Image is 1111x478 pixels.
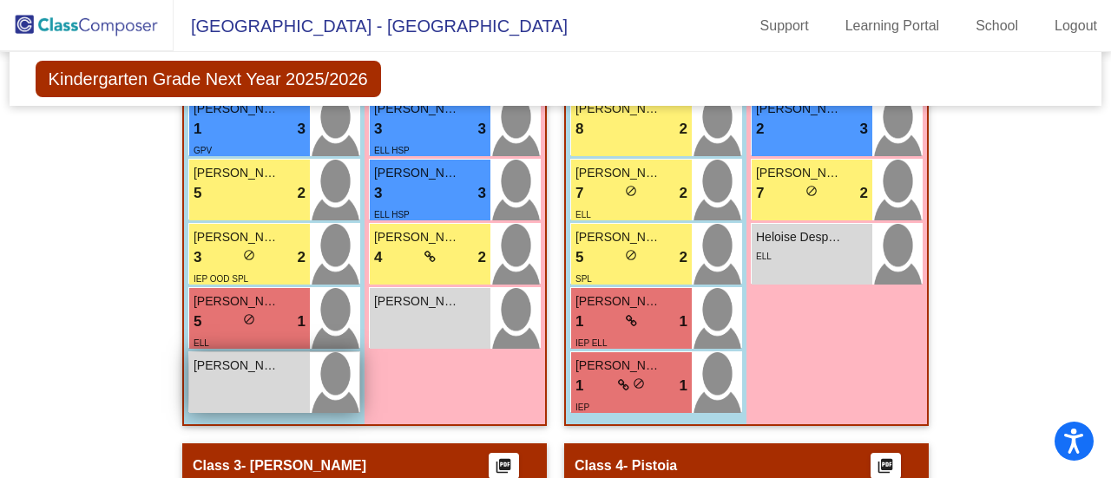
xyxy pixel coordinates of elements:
span: ELL HSP [374,146,410,155]
span: [PERSON_NAME] [575,228,662,246]
span: 3 [478,182,486,205]
span: [PERSON_NAME] [756,164,843,182]
span: 3 [478,118,486,141]
span: SPL [575,274,592,284]
span: 3 [860,118,868,141]
span: 7 [756,182,764,205]
span: 4 [374,246,382,269]
span: Kindergarten Grade Next Year 2025/2026 [36,61,381,97]
span: 8 [575,118,583,141]
span: 1 [680,311,687,333]
a: Support [746,12,823,40]
span: do_not_disturb_alt [243,249,255,261]
span: 2 [478,246,486,269]
span: 7 [575,182,583,205]
span: ELL [575,210,591,219]
span: [PERSON_NAME] [575,357,662,375]
span: GPV [194,146,212,155]
span: do_not_disturb_alt [243,313,255,325]
span: 2 [756,118,764,141]
span: Class 3 [193,457,241,475]
span: do_not_disturb_alt [625,249,637,261]
span: do_not_disturb_alt [805,185,818,197]
span: Class 4 [575,457,623,475]
span: 3 [374,182,382,205]
span: do_not_disturb_alt [625,185,637,197]
span: 5 [575,246,583,269]
span: 2 [298,246,306,269]
span: 1 [194,118,201,141]
span: 1 [575,375,583,397]
span: [PERSON_NAME] [575,292,662,311]
span: 5 [194,311,201,333]
span: 3 [298,118,306,141]
span: Heloise Desproges [756,228,843,246]
span: [PERSON_NAME] [PERSON_NAME] [756,100,843,118]
a: Logout [1041,12,1111,40]
span: [PERSON_NAME] [374,228,461,246]
span: ELL [194,338,209,348]
span: IEP ELL [575,338,608,348]
span: [PERSON_NAME] [374,292,461,311]
span: 1 [298,311,306,333]
span: ELL [756,252,772,261]
span: 2 [860,182,868,205]
span: [PERSON_NAME] [575,164,662,182]
span: ELL HSP [374,210,410,219]
a: Learning Portal [832,12,954,40]
span: [PERSON_NAME] [194,357,280,375]
span: IEP OOD SPL [194,274,248,284]
span: 2 [298,182,306,205]
span: [PERSON_NAME] [575,100,662,118]
span: [PERSON_NAME] [374,164,461,182]
span: IEP [575,403,589,412]
span: [PERSON_NAME] [194,228,280,246]
span: [PERSON_NAME] [194,100,280,118]
span: [GEOGRAPHIC_DATA] - [GEOGRAPHIC_DATA] [174,12,568,40]
span: [PERSON_NAME] [194,164,280,182]
a: School [962,12,1032,40]
span: 3 [374,118,382,141]
span: 3 [194,246,201,269]
span: do_not_disturb_alt [633,377,645,390]
span: [PERSON_NAME] De La [PERSON_NAME] [374,100,461,118]
span: [PERSON_NAME] [194,292,280,311]
span: 2 [680,118,687,141]
span: - Pistoia [623,457,677,475]
span: 2 [680,182,687,205]
span: 5 [194,182,201,205]
span: 1 [680,375,687,397]
span: - [PERSON_NAME] [241,457,366,475]
span: 2 [680,246,687,269]
span: 1 [575,311,583,333]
